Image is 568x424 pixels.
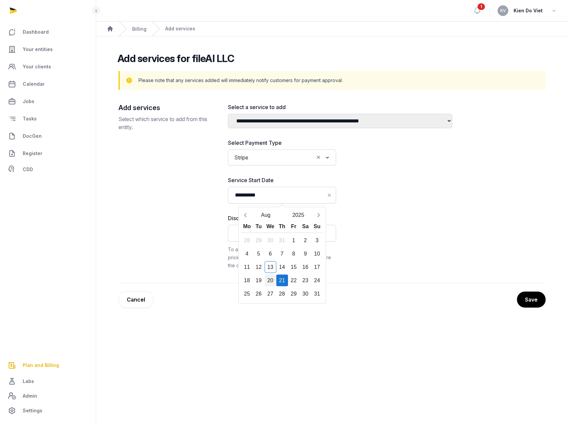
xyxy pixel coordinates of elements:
div: 7 [276,248,288,260]
span: CDD [23,165,33,173]
a: CDD [5,163,90,176]
div: Su [311,221,323,233]
a: Register [5,145,90,161]
h2: Add services for fileAI LLC [117,52,541,64]
button: Open months overlay [250,209,282,221]
div: We [265,221,276,233]
div: 30 [265,235,276,246]
div: 11 [241,261,253,273]
div: 29 [288,288,300,300]
nav: Breadcrumb [96,21,568,36]
div: 17 [311,261,323,273]
span: Labs [23,377,34,385]
label: Service Start Date [228,176,336,184]
div: 10 [311,248,323,260]
div: 22 [288,275,300,286]
p: Please note that any services added will immediately notify customers for payment approval. [138,77,343,84]
div: 12 [253,261,265,273]
span: Your clients [23,63,51,71]
div: 27 [265,288,276,300]
a: Labs [5,373,90,389]
div: 31 [311,288,323,300]
button: Clear Selected [315,153,321,162]
label: Discount code [228,214,336,222]
div: 19 [253,275,265,286]
div: 4 [241,248,253,260]
div: 15 [288,261,300,273]
div: Add services [165,25,195,32]
a: Billing [132,26,147,32]
div: 6 [265,248,276,260]
div: 21 [276,275,288,286]
a: Tasks [5,111,90,127]
a: Settings [5,403,90,419]
div: 13 [265,261,276,273]
span: Admin [23,392,37,400]
div: 24 [311,275,323,286]
a: Admin [5,389,90,403]
span: Calendar [23,80,45,88]
div: 20 [265,275,276,286]
input: Datepicker input [228,187,336,203]
span: Stripe [233,153,250,162]
div: 25 [241,288,253,300]
div: To apply a special discount from standard pricing. This discount is only applicable before the cl... [228,246,336,270]
div: 2 [300,235,311,246]
span: Register [23,149,42,157]
a: Your clients [5,59,90,75]
div: Mo [241,221,253,233]
div: 28 [241,235,253,246]
div: Calendar wrapper [241,221,323,300]
div: Th [276,221,288,233]
a: Your entities [5,41,90,57]
button: Open years overlay [282,209,315,221]
div: 30 [300,288,311,300]
h2: Add services [118,103,217,112]
span: DocGen [23,132,42,140]
div: 18 [241,275,253,286]
a: Dashboard [5,24,90,40]
span: Jobs [23,97,34,105]
div: 31 [276,235,288,246]
div: Sa [300,221,311,233]
span: Kien Do Viet [514,7,543,15]
div: 1 [288,235,300,246]
label: Select a service to add [228,103,452,111]
span: KV [500,9,506,13]
a: Cancel [118,291,154,308]
a: Calendar [5,76,90,92]
div: 5 [253,248,265,260]
span: Your entities [23,45,53,53]
div: Tu [253,221,265,233]
input: Search for option [251,153,314,162]
span: Dashboard [23,28,49,36]
div: 16 [300,261,311,273]
a: Jobs [5,93,90,109]
a: Plan and Billing [5,357,90,373]
div: 8 [288,248,300,260]
div: 14 [276,261,288,273]
button: Next month [315,209,323,221]
div: Calendar days [241,235,323,300]
a: DocGen [5,128,90,144]
span: Plan and Billing [23,361,59,369]
button: Save [517,292,546,308]
span: Settings [23,407,42,415]
p: Select which service to add from this entity. [118,115,217,131]
div: Fr [288,221,300,233]
label: Select Payment Type [228,139,336,147]
div: 9 [300,248,311,260]
div: 23 [300,275,311,286]
div: 26 [253,288,265,300]
span: 1 [478,3,485,10]
button: KV [498,5,508,16]
div: 28 [276,288,288,300]
span: Tasks [23,115,37,123]
div: Search for option [231,151,333,163]
div: 3 [311,235,323,246]
div: 29 [253,235,265,246]
button: Previous month [241,209,250,221]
